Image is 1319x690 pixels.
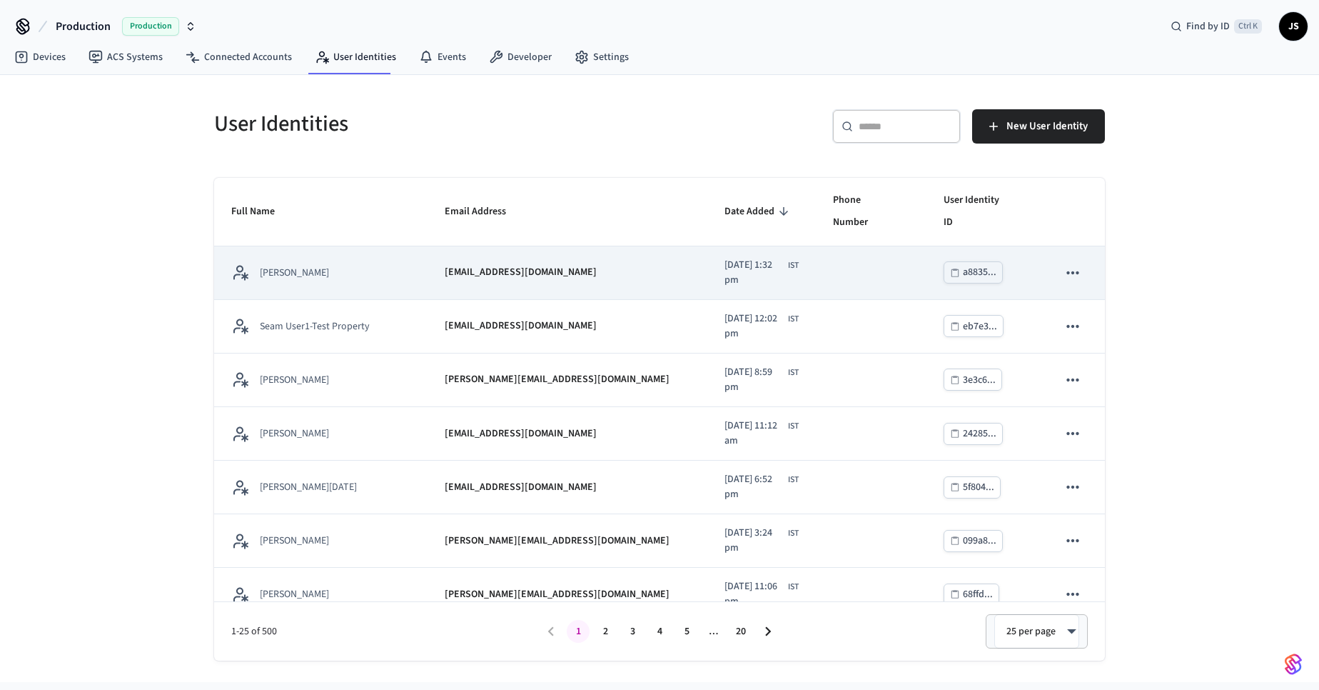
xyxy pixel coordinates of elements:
p: [PERSON_NAME][EMAIL_ADDRESS][DOMAIN_NAME] [445,534,669,549]
p: [EMAIL_ADDRESS][DOMAIN_NAME] [445,319,597,334]
div: 68ffd... [963,586,993,604]
div: … [702,624,725,639]
img: SeamLogoGradient.69752ec5.svg [1285,653,1302,676]
div: eb7e3... [963,318,997,336]
button: a8835... [944,261,1003,284]
span: [DATE] 11:06 pm [724,579,785,609]
span: Ctrl K [1234,19,1262,34]
button: Go to next page [757,620,779,643]
button: 3e3c6... [944,369,1002,391]
button: JS [1279,12,1308,41]
a: Settings [563,44,640,70]
a: Devices [3,44,77,70]
span: Date Added [724,201,793,223]
p: [PERSON_NAME] [260,266,329,280]
div: Asia/Calcutta [724,526,799,556]
span: [DATE] 3:24 pm [724,526,785,556]
p: [EMAIL_ADDRESS][DOMAIN_NAME] [445,480,597,495]
div: Asia/Calcutta [724,472,799,502]
a: ACS Systems [77,44,174,70]
span: Production [56,18,111,35]
button: 099a8... [944,530,1003,552]
span: User Identity ID [944,189,1024,234]
a: Connected Accounts [174,44,303,70]
button: 5f804... [944,476,1001,499]
p: [PERSON_NAME] [260,587,329,601]
span: Phone Number [833,189,909,234]
button: 24285... [944,423,1003,445]
span: Email Address [445,201,525,223]
span: IST [788,259,799,272]
button: page 1 [567,620,590,643]
div: a8835... [963,264,996,281]
button: New User Identity [972,109,1105,144]
a: Events [408,44,477,70]
span: [DATE] 8:59 pm [724,365,785,395]
button: Go to page 5 [675,620,698,643]
span: 1-25 of 500 [231,624,537,639]
div: 099a8... [963,532,996,550]
span: IST [788,474,799,486]
nav: pagination navigation [537,620,782,643]
button: Go to page 20 [729,620,752,643]
p: [EMAIL_ADDRESS][DOMAIN_NAME] [445,265,597,280]
p: [PERSON_NAME][EMAIL_ADDRESS][DOMAIN_NAME] [445,372,669,387]
button: Go to page 2 [594,620,617,643]
div: Asia/Calcutta [724,419,799,449]
span: New User Identity [1006,117,1088,136]
span: Full Name [231,201,293,223]
div: Asia/Calcutta [724,311,799,341]
span: [DATE] 1:32 pm [724,258,785,288]
span: JS [1280,14,1306,39]
button: eb7e3... [944,315,1004,337]
span: [DATE] 6:52 pm [724,472,785,502]
span: [DATE] 11:12 am [724,419,785,449]
p: Seam User1-Test Property [260,319,370,334]
div: 24285... [963,425,996,443]
div: 3e3c6... [963,371,996,389]
p: [PERSON_NAME] [260,373,329,387]
p: [EMAIL_ADDRESS][DOMAIN_NAME] [445,426,597,441]
h5: User Identities [214,109,651,139]
span: IST [788,581,799,594]
span: IST [788,313,799,326]
button: 68ffd... [944,584,999,606]
span: Find by ID [1186,19,1230,34]
div: Find by IDCtrl K [1159,14,1273,39]
a: Developer [477,44,563,70]
a: User Identities [303,44,408,70]
div: 25 per page [994,614,1079,649]
span: IST [788,366,799,379]
p: [PERSON_NAME][DATE] [260,480,357,494]
button: Go to page 3 [621,620,644,643]
div: Asia/Calcutta [724,579,799,609]
span: IST [788,420,799,433]
div: Asia/Calcutta [724,365,799,395]
p: [PERSON_NAME] [260,534,329,548]
p: [PERSON_NAME] [260,426,329,441]
span: [DATE] 12:02 pm [724,311,785,341]
button: Go to page 4 [648,620,671,643]
span: IST [788,527,799,540]
p: [PERSON_NAME][EMAIL_ADDRESS][DOMAIN_NAME] [445,587,669,602]
div: Asia/Calcutta [724,258,799,288]
span: Production [122,17,179,36]
div: 5f804... [963,479,994,496]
